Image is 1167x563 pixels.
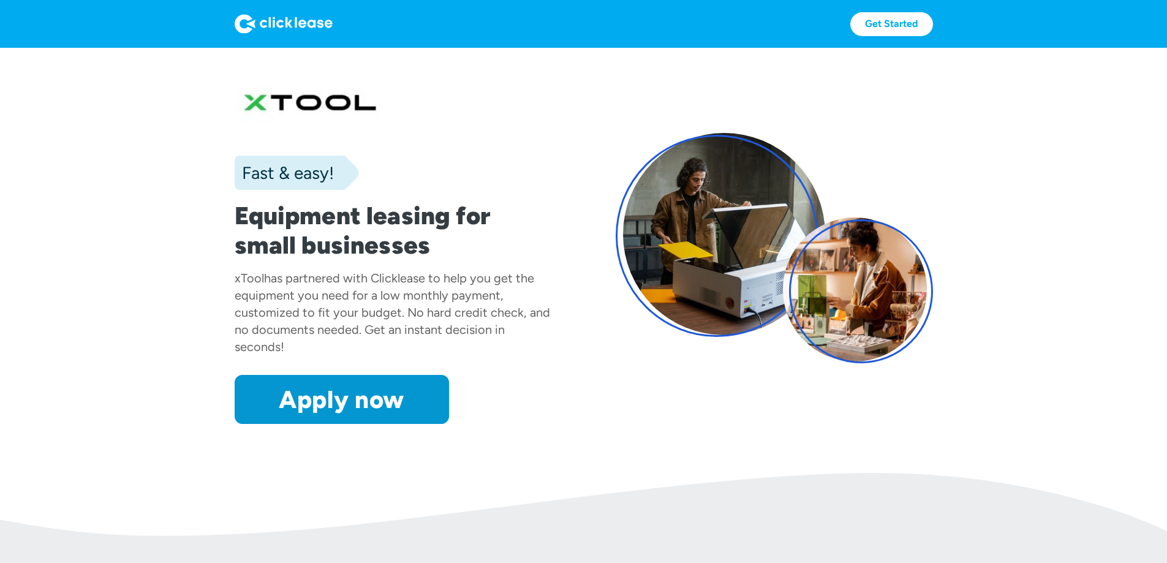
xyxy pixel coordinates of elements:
a: Get Started [850,12,933,36]
div: xTool [235,271,264,285]
a: Apply now [235,375,449,424]
img: Logo [235,14,333,34]
h1: Equipment leasing for small businesses [235,201,552,260]
div: has partnered with Clicklease to help you get the equipment you need for a low monthly payment, c... [235,271,550,354]
div: Fast & easy! [235,161,334,185]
